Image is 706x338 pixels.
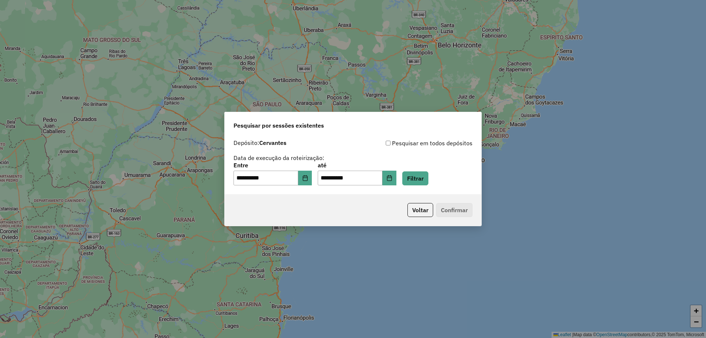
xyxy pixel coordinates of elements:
button: Choose Date [298,171,312,185]
span: Pesquisar por sessões existentes [233,121,324,130]
label: até [318,161,396,170]
label: Entre [233,161,312,170]
label: Data de execução da roteirização: [233,153,324,162]
button: Filtrar [402,171,428,185]
div: Pesquisar em todos depósitos [353,139,473,147]
button: Voltar [407,203,433,217]
strong: Cervantes [259,139,286,146]
button: Choose Date [382,171,396,185]
label: Depósito: [233,138,286,147]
